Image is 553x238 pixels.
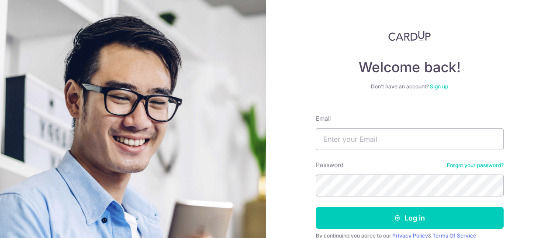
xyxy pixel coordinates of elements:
[316,114,331,123] label: Email
[388,31,431,41] img: CardUp Logo
[447,162,504,169] a: Forgot your password?
[316,161,344,169] label: Password
[316,83,504,90] div: Don’t have an account?
[316,128,504,150] input: Enter your Email
[316,59,504,76] h4: Welcome back!
[430,83,448,90] a: Sign up
[316,207,504,229] button: Log in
